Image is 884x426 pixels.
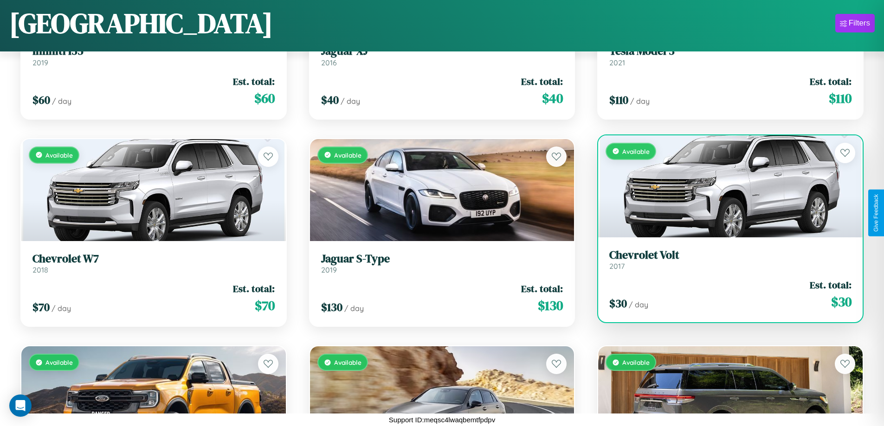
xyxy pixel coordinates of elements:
span: 2019 [32,58,48,67]
span: Available [622,147,650,155]
span: Est. total: [521,75,563,88]
a: Chevrolet Volt2017 [609,248,852,271]
span: $ 130 [538,296,563,315]
h3: Chevrolet Volt [609,248,852,262]
span: $ 60 [254,89,275,108]
h3: Jaguar S-Type [321,252,563,266]
span: / day [629,300,648,309]
p: Support ID: meqsc4lwaqbemtfpdpv [389,413,495,426]
h3: Tesla Model 3 [609,45,852,58]
span: $ 30 [831,292,852,311]
span: 2016 [321,58,337,67]
span: 2019 [321,265,337,274]
div: Open Intercom Messenger [9,394,32,417]
span: $ 40 [321,92,339,108]
span: 2021 [609,58,625,67]
span: / day [52,96,71,106]
span: / day [344,304,364,313]
span: Est. total: [233,282,275,295]
span: Available [45,358,73,366]
span: / day [341,96,360,106]
h3: Chevrolet W7 [32,252,275,266]
span: Available [334,358,361,366]
span: / day [630,96,650,106]
a: Infiniti I352019 [32,45,275,67]
span: $ 30 [609,296,627,311]
span: 2017 [609,261,625,271]
span: $ 110 [609,92,628,108]
h1: [GEOGRAPHIC_DATA] [9,4,273,42]
div: Give Feedback [873,194,879,232]
span: $ 70 [255,296,275,315]
span: Est. total: [233,75,275,88]
span: $ 40 [542,89,563,108]
span: Available [45,151,73,159]
span: $ 130 [321,299,342,315]
span: / day [52,304,71,313]
span: $ 70 [32,299,50,315]
a: Jaguar S-Type2019 [321,252,563,275]
a: Chevrolet W72018 [32,252,275,275]
span: Est. total: [521,282,563,295]
span: $ 110 [829,89,852,108]
span: Est. total: [810,75,852,88]
span: 2018 [32,265,48,274]
h3: Jaguar XJ [321,45,563,58]
a: Tesla Model 32021 [609,45,852,67]
a: Jaguar XJ2016 [321,45,563,67]
div: Filters [849,19,870,28]
button: Filters [835,14,875,32]
span: Available [334,151,361,159]
span: Est. total: [810,278,852,292]
span: $ 60 [32,92,50,108]
span: Available [622,358,650,366]
h3: Infiniti I35 [32,45,275,58]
